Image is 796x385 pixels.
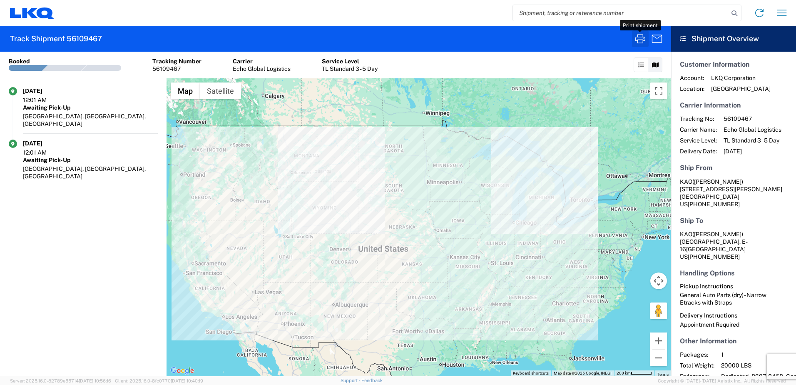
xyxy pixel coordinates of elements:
[680,137,717,144] span: Service Level:
[10,378,111,383] span: Server: 2025.16.0-82789e55714
[680,164,787,172] h5: Ship From
[23,112,158,127] div: [GEOGRAPHIC_DATA], [GEOGRAPHIC_DATA], [GEOGRAPHIC_DATA]
[658,377,786,385] span: Copyright © [DATE]-[DATE] Agistix Inc., All Rights Reserved
[680,283,787,290] h6: Pickup Instructions
[680,362,714,369] span: Total Weight:
[688,253,740,260] span: [PHONE_NUMBER]
[711,74,771,82] span: LKQ Corporation
[169,365,196,376] img: Google
[680,101,787,109] h5: Carrier Information
[650,332,667,349] button: Zoom in
[680,269,787,277] h5: Handling Options
[171,82,200,99] button: Show street map
[115,378,203,383] span: Client: 2025.16.0-8fc0770
[361,378,383,383] a: Feedback
[680,217,787,225] h5: Ship To
[23,149,65,156] div: 12:01 AM
[650,350,667,366] button: Zoom out
[650,82,667,99] button: Toggle fullscreen view
[650,272,667,289] button: Map camera controls
[680,351,714,358] span: Packages:
[322,57,378,65] div: Service Level
[680,337,787,345] h5: Other Information
[341,378,361,383] a: Support
[617,371,631,375] span: 200 km
[152,57,201,65] div: Tracking Number
[680,147,717,155] span: Delivery Date:
[680,115,717,122] span: Tracking No:
[692,178,743,185] span: ([PERSON_NAME])
[711,85,771,92] span: [GEOGRAPHIC_DATA]
[680,126,717,133] span: Carrier Name:
[200,82,241,99] button: Show satellite imagery
[657,372,669,377] a: Terms
[724,137,781,144] span: TL Standard 3 - 5 Day
[23,140,65,147] div: [DATE]
[680,312,787,319] h6: Delivery Instructions
[724,147,781,155] span: [DATE]
[680,372,714,380] span: Reference:
[9,57,30,65] div: Booked
[23,165,158,180] div: [GEOGRAPHIC_DATA], [GEOGRAPHIC_DATA], [GEOGRAPHIC_DATA]
[23,104,158,111] div: Awaiting Pick-Up
[680,178,787,208] address: [GEOGRAPHIC_DATA] US
[233,65,291,72] div: Echo Global Logistics
[680,186,782,192] span: [STREET_ADDRESS][PERSON_NAME]
[23,156,158,164] div: Awaiting Pick-Up
[554,371,612,375] span: Map data ©2025 Google, INEGI
[233,57,291,65] div: Carrier
[23,96,65,104] div: 12:01 AM
[513,370,549,376] button: Keyboard shortcuts
[171,378,203,383] span: [DATE] 10:40:19
[680,321,787,328] div: Appointment Required
[322,65,378,72] div: TL Standard 3 - 5 Day
[650,302,667,319] button: Drag Pegman onto the map to open Street View
[688,201,740,207] span: [PHONE_NUMBER]
[10,34,102,44] h2: Track Shipment 56109467
[79,378,111,383] span: [DATE] 10:56:16
[680,231,748,252] span: KAO [GEOGRAPHIC_DATA]. E-16
[152,65,201,72] div: 56109467
[680,291,787,306] div: General Auto Parts (dry) - Narrow Etracks with Straps
[169,365,196,376] a: Open this area in Google Maps (opens a new window)
[680,60,787,68] h5: Customer Information
[724,115,781,122] span: 56109467
[23,87,65,95] div: [DATE]
[680,230,787,260] address: [GEOGRAPHIC_DATA] US
[692,231,743,237] span: ([PERSON_NAME])
[671,26,796,52] header: Shipment Overview
[614,370,654,376] button: Map Scale: 200 km per 47 pixels
[513,5,729,21] input: Shipment, tracking or reference number
[724,126,781,133] span: Echo Global Logistics
[680,178,692,185] span: KAO
[680,85,704,92] span: Location:
[680,74,704,82] span: Account:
